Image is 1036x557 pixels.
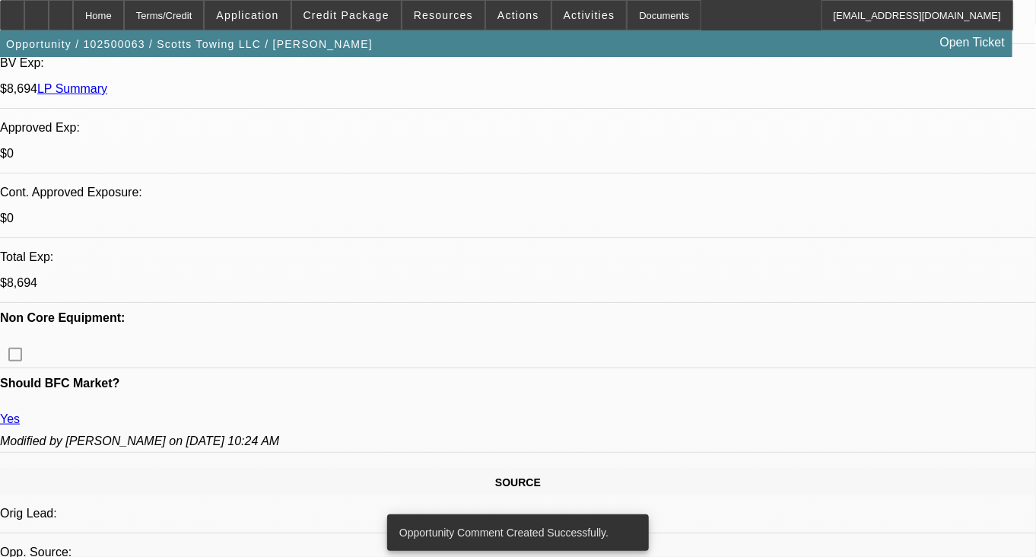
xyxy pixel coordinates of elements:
span: Credit Package [303,9,389,21]
a: Open Ticket [934,30,1011,56]
span: Activities [564,9,615,21]
button: Activities [552,1,627,30]
a: LP Summary [37,82,107,95]
button: Credit Package [292,1,401,30]
span: Actions [497,9,539,21]
span: Resources [414,9,473,21]
span: Opportunity / 102500063 / Scotts Towing LLC / [PERSON_NAME] [6,38,373,50]
div: Opportunity Comment Created Successfully. [387,514,643,551]
button: Actions [486,1,551,30]
span: SOURCE [495,476,541,489]
button: Application [205,1,290,30]
span: Application [216,9,278,21]
button: Resources [402,1,485,30]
